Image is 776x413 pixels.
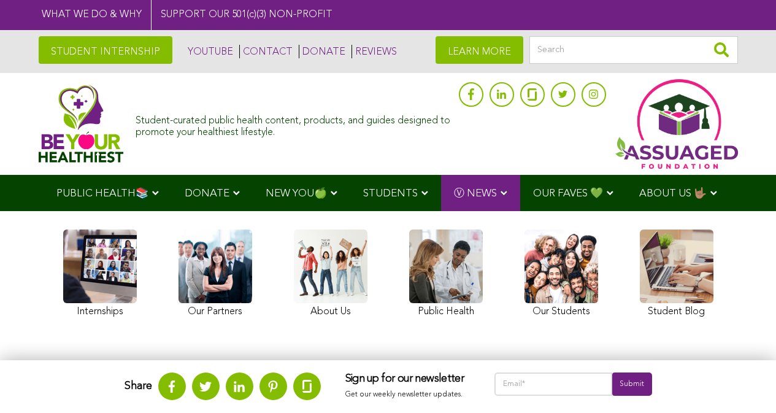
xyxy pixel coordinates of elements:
span: NEW YOU🍏 [266,188,327,199]
div: Student-curated public health content, products, and guides designed to promote your healthiest l... [136,109,452,139]
span: PUBLIC HEALTH📚 [56,188,148,199]
input: Submit [612,372,651,396]
div: Navigation Menu [39,175,738,211]
a: CONTACT [239,45,293,58]
img: Assuaged [39,85,124,163]
span: ABOUT US 🤟🏽 [639,188,707,199]
a: STUDENT INTERNSHIP [39,36,172,64]
span: Ⓥ NEWS [454,188,497,199]
img: Assuaged App [615,79,738,169]
a: DONATE [299,45,345,58]
input: Email* [494,372,613,396]
p: Get our weekly newsletter updates. [345,388,470,402]
span: STUDENTS [363,188,418,199]
img: glassdoor [528,88,536,101]
span: OUR FAVES 💚 [533,188,603,199]
iframe: Chat Widget [715,354,776,413]
h3: Sign up for our newsletter [345,372,470,386]
strong: Share [125,380,152,392]
a: REVIEWS [352,45,397,58]
a: YOUTUBE [185,45,233,58]
span: DONATE [185,188,229,199]
a: LEARN MORE [436,36,523,64]
img: glassdoor.svg [302,380,312,393]
input: Search [529,36,738,64]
